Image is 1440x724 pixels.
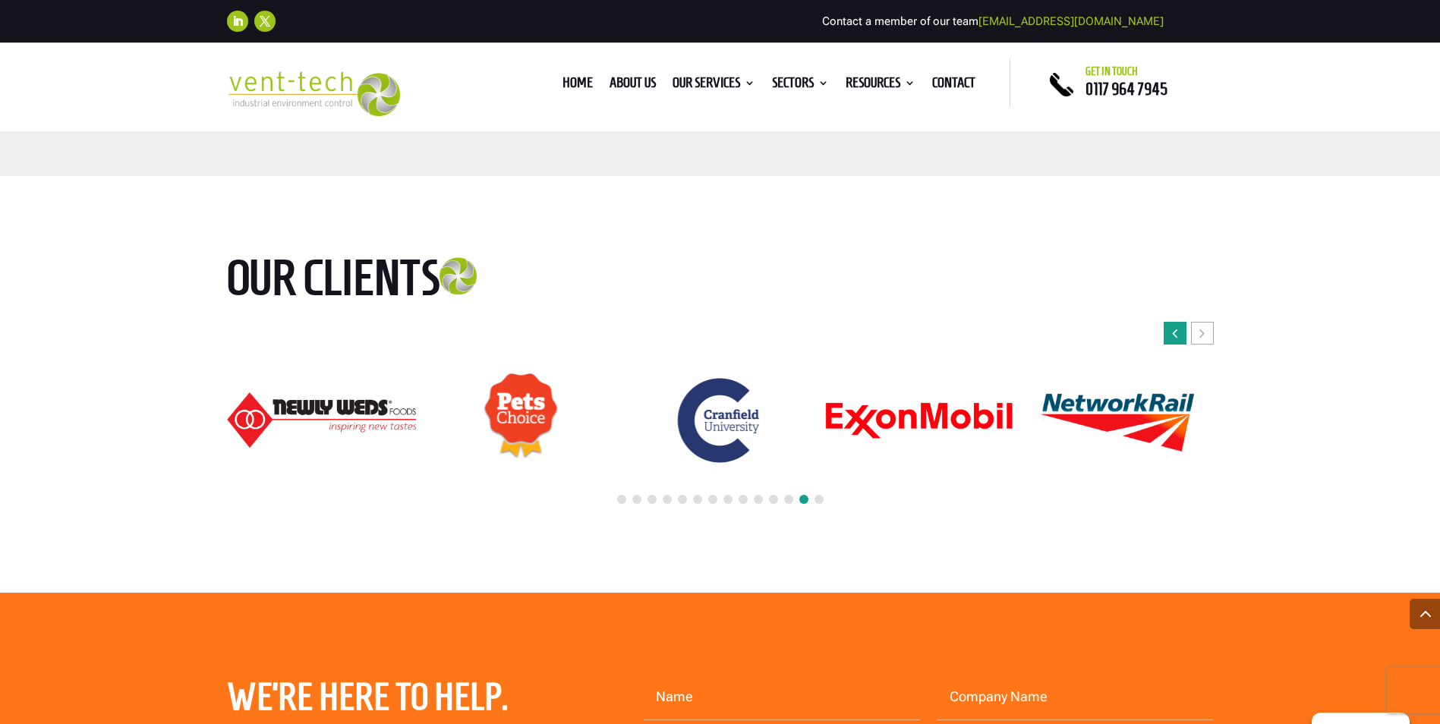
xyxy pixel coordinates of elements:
img: Network Rail logo [1024,376,1212,464]
img: ExonMobil logo [825,401,1013,439]
span: Contact a member of our team [822,14,1164,28]
div: 21 / 24 [824,401,1014,440]
span: Get in touch [1086,65,1138,77]
a: Resources [846,77,915,94]
input: Company Name [937,674,1214,721]
a: About us [610,77,656,94]
a: Contact [932,77,975,94]
img: Newly-Weds_Logo [227,392,415,448]
a: Follow on X [254,11,276,32]
img: Pets Choice [483,373,559,468]
h2: Our clients [227,252,553,311]
img: Cranfield University logo [670,371,769,470]
div: Next slide [1191,322,1214,345]
img: 2023-09-27T08_35_16.549ZVENT-TECH---Clear-background [227,71,401,116]
a: Home [562,77,593,94]
a: [EMAIL_ADDRESS][DOMAIN_NAME] [978,14,1164,28]
a: Sectors [772,77,829,94]
a: 0117 964 7945 [1086,80,1167,98]
a: Follow on LinkedIn [227,11,248,32]
a: Our Services [673,77,755,94]
div: 18 / 24 [226,392,416,449]
input: Name [644,674,920,721]
div: 19 / 24 [426,372,616,469]
div: 22 / 24 [1023,375,1213,465]
div: 20 / 24 [625,370,815,471]
div: Previous slide [1164,322,1186,345]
